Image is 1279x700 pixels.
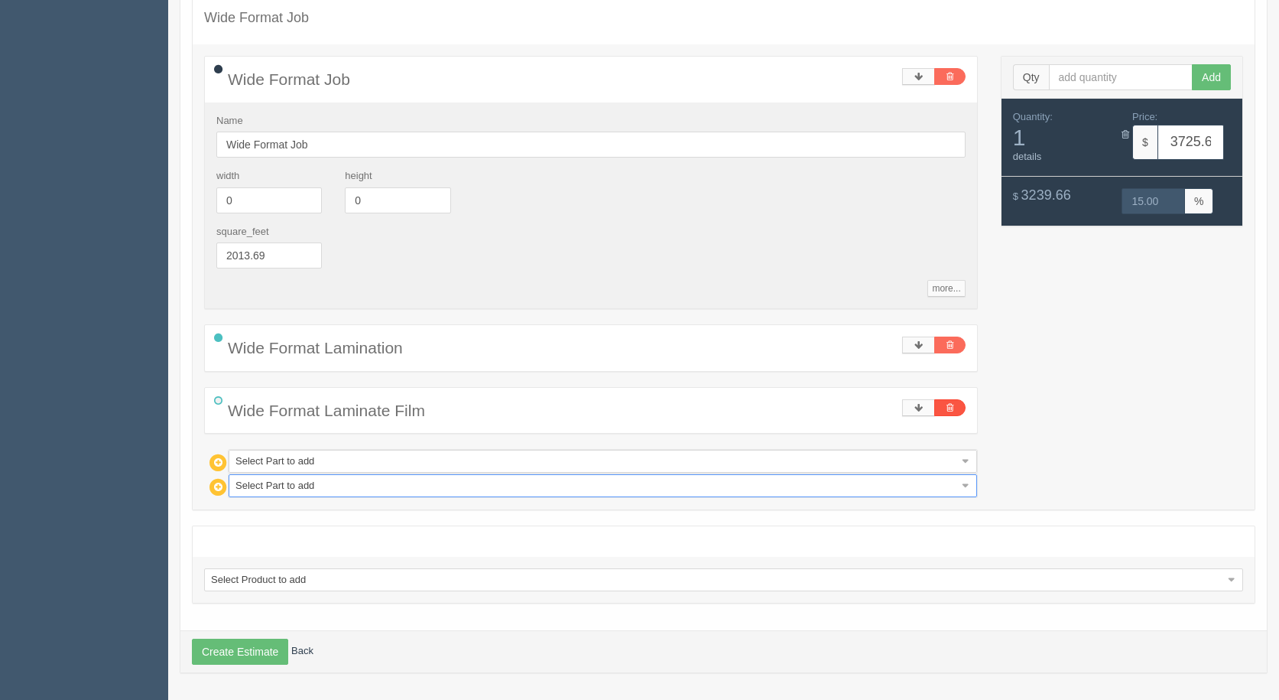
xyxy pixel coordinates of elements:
input: Name [216,132,966,158]
span: Select Part to add [235,451,956,472]
label: width [216,169,239,184]
input: 0 [216,243,322,269]
span: 3239.66 [1021,187,1071,203]
button: Add [1192,64,1231,90]
span: Select Product to add [211,569,1222,591]
span: Wide Format Job [228,70,350,88]
input: add quantity [1049,64,1193,90]
a: Select Part to add [229,474,977,497]
button: Create Estimate [192,639,288,665]
span: 1 [1013,125,1111,150]
span: $ [1013,190,1018,202]
h4: Wide Format Job [204,11,1243,26]
span: Wide Format Laminate Film [228,402,425,419]
a: Select Product to add [204,568,1243,591]
a: more... [927,280,965,297]
span: Quantity: [1013,111,1053,122]
span: Wide Format Lamination [228,339,403,357]
span: % [1185,188,1213,214]
span: Price: [1132,111,1157,122]
label: square_feet [216,225,269,239]
a: Select Part to add [229,450,977,473]
label: Name [216,114,243,129]
span: Select Part to add [235,475,956,497]
a: Back [291,646,313,657]
label: height [345,169,372,184]
span: $ [1132,125,1157,160]
a: details [1013,151,1042,162]
span: Qty [1013,64,1049,90]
